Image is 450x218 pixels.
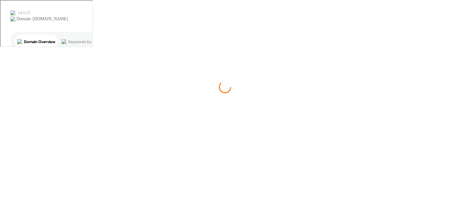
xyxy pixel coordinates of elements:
[68,39,103,43] div: Keywords by Traffic
[17,10,30,15] div: v 4.0.25
[16,16,67,21] div: Domain: [DOMAIN_NAME]
[10,10,15,15] img: logo_orange.svg
[10,16,15,21] img: website_grey.svg
[61,39,66,43] img: tab_keywords_by_traffic_grey.svg
[23,39,55,43] div: Domain Overview
[17,39,21,43] img: tab_domain_overview_orange.svg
